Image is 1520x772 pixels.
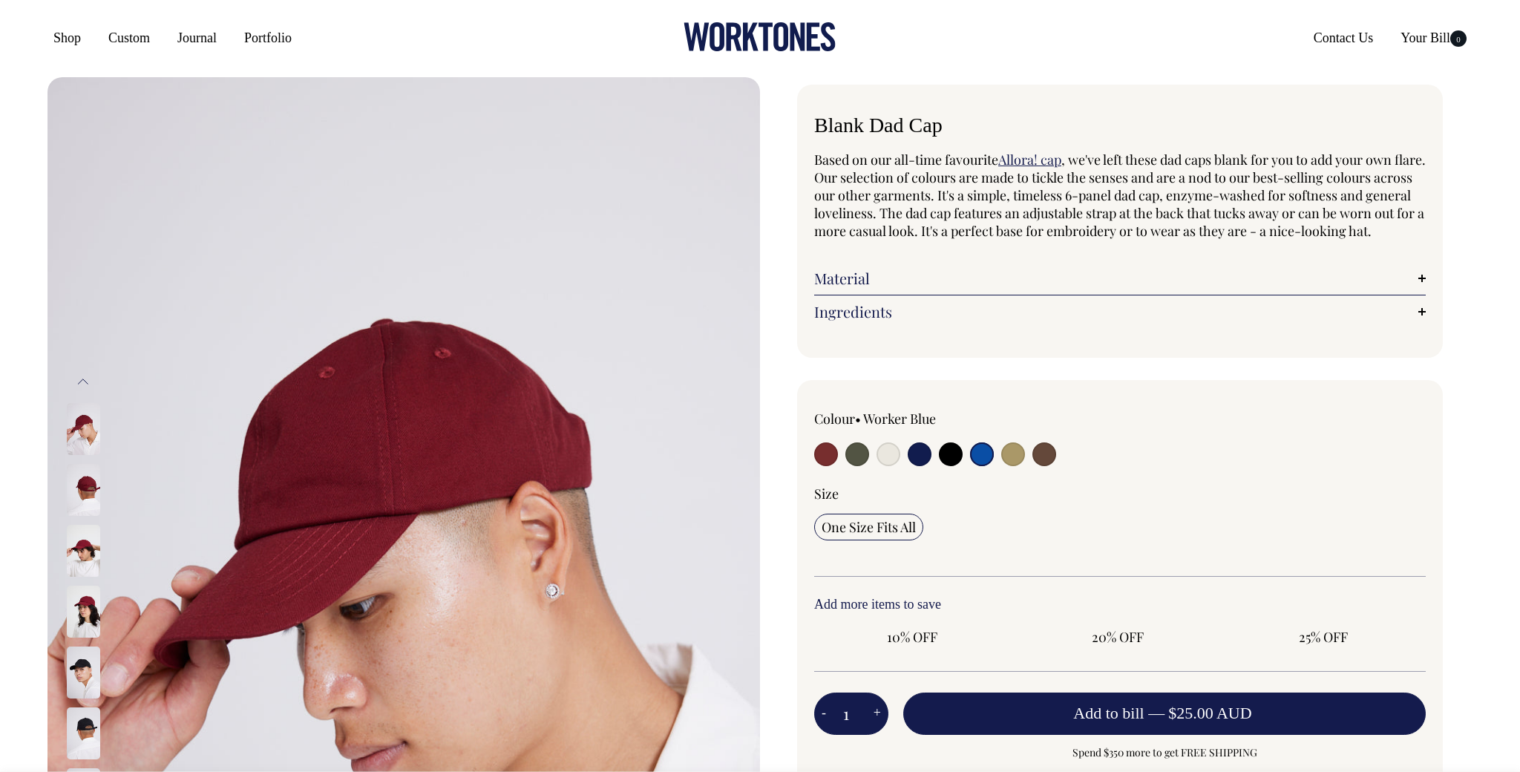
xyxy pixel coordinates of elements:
div: Size [814,485,1426,503]
a: Ingredients [814,303,1426,321]
a: Allora! cap [998,151,1061,169]
h6: Add more items to save [814,598,1426,612]
span: 0 [1450,30,1467,47]
span: $25.00 AUD [1168,704,1251,722]
div: Colour [814,410,1059,428]
input: 10% OFF [814,624,1011,650]
label: Worker Blue [863,410,936,428]
span: 10% OFF [822,628,1003,646]
img: burgundy [67,586,100,638]
a: Your Bill0 [1395,24,1472,51]
span: One Size Fits All [822,518,916,536]
span: Based on our all-time favourite [814,151,998,169]
span: 25% OFF [1232,628,1414,646]
span: , we've left these dad caps blank for you to add your own flare. Our selection of colours are mad... [814,151,1426,240]
img: black [67,707,100,759]
img: burgundy [67,403,100,455]
input: 25% OFF [1225,624,1421,650]
span: — [1148,704,1255,722]
input: One Size Fits All [814,514,923,540]
button: Previous [72,365,94,399]
a: Portfolio [238,24,298,51]
span: Add to bill [1073,704,1144,722]
button: - [814,699,833,729]
span: • [855,410,861,428]
img: black [67,647,100,699]
a: Shop [47,24,87,51]
button: Add to bill —$25.00 AUD [903,693,1426,734]
img: burgundy [67,464,100,516]
h1: Blank Dad Cap [814,114,1426,137]
span: Spend $350 more to get FREE SHIPPING [903,744,1426,762]
span: 20% OFF [1027,628,1209,646]
button: + [866,699,888,729]
a: Contact Us [1308,24,1380,51]
img: burgundy [67,525,100,577]
a: Custom [102,24,156,51]
a: Material [814,269,1426,287]
a: Journal [171,24,223,51]
input: 20% OFF [1020,624,1216,650]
